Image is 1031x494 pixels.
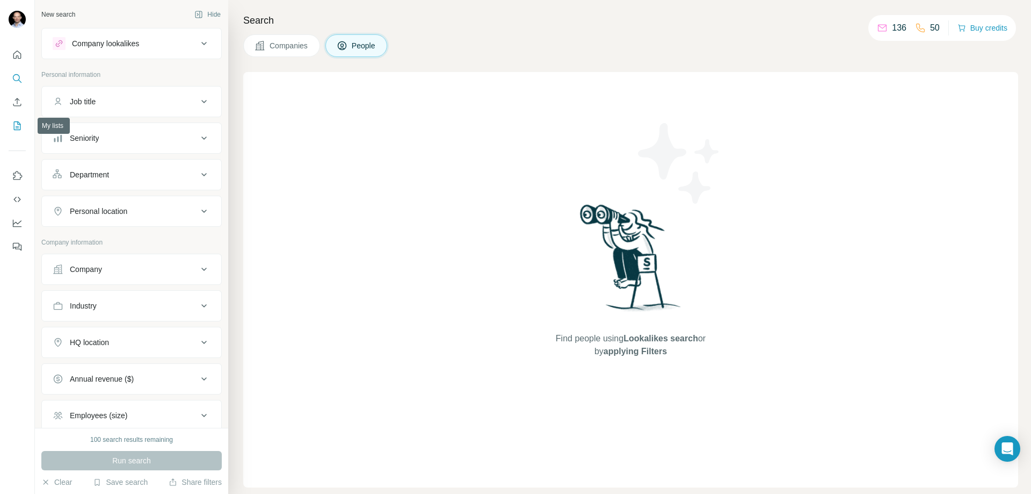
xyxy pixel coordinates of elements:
[9,11,26,28] img: Avatar
[42,293,221,319] button: Industry
[9,166,26,185] button: Use Surfe on LinkedIn
[9,213,26,233] button: Dashboard
[42,31,221,56] button: Company lookalikes
[70,410,127,421] div: Employees (size)
[957,20,1007,35] button: Buy credits
[187,6,228,23] button: Hide
[270,40,309,51] span: Companies
[42,403,221,428] button: Employees (size)
[41,70,222,80] p: Personal information
[42,125,221,151] button: Seniority
[42,256,221,282] button: Company
[930,22,940,34] p: 50
[41,238,222,247] p: Company information
[604,347,667,356] span: applying Filters
[70,337,109,348] div: HQ location
[892,22,906,34] p: 136
[42,89,221,114] button: Job title
[544,332,716,358] span: Find people using or by
[42,198,221,224] button: Personal location
[70,206,127,217] div: Personal location
[70,169,109,180] div: Department
[70,374,134,384] div: Annual revenue ($)
[93,477,148,488] button: Save search
[41,477,72,488] button: Clear
[994,436,1020,462] div: Open Intercom Messenger
[169,477,222,488] button: Share filters
[41,10,75,19] div: New search
[70,133,99,144] div: Seniority
[9,116,26,135] button: My lists
[72,38,139,49] div: Company lookalikes
[575,202,687,321] img: Surfe Illustration - Woman searching with binoculars
[243,13,1018,28] h4: Search
[9,92,26,112] button: Enrich CSV
[623,334,698,343] span: Lookalikes search
[9,237,26,256] button: Feedback
[9,69,26,88] button: Search
[70,96,96,107] div: Job title
[70,300,97,311] div: Industry
[90,435,173,445] div: 100 search results remaining
[42,366,221,392] button: Annual revenue ($)
[631,115,728,212] img: Surfe Illustration - Stars
[42,162,221,188] button: Department
[9,45,26,65] button: Quick start
[42,330,221,355] button: HQ location
[70,264,102,275] div: Company
[9,190,26,209] button: Use Surfe API
[352,40,376,51] span: People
